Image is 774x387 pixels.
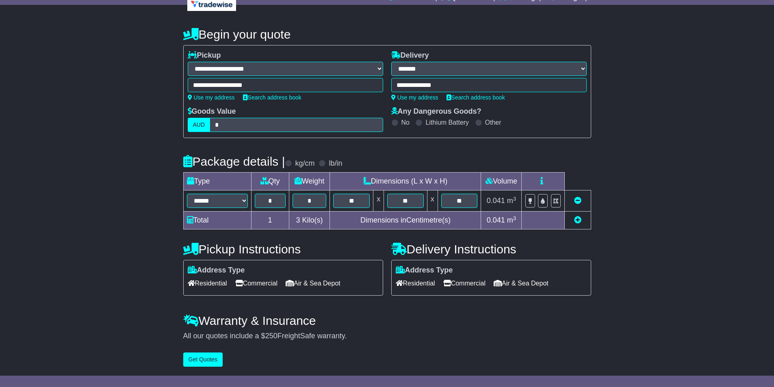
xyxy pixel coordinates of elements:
span: 250 [265,332,278,340]
td: x [373,190,384,212]
h4: Warranty & Insurance [183,314,591,327]
label: No [401,119,410,126]
button: Get Quotes [183,352,223,367]
label: Delivery [391,51,429,60]
span: Residential [396,277,435,290]
h4: Delivery Instructions [391,242,591,256]
span: Commercial [443,277,486,290]
label: Any Dangerous Goods? [391,107,481,116]
sup: 3 [513,196,516,202]
a: Add new item [574,216,581,224]
span: Commercial [235,277,278,290]
td: x [427,190,438,212]
h4: Pickup Instructions [183,242,383,256]
a: Search address book [447,94,505,101]
a: Use my address [391,94,438,101]
span: Air & Sea Depot [286,277,340,290]
td: Kilo(s) [289,212,330,229]
label: Lithium Battery [425,119,469,126]
a: Remove this item [574,197,581,205]
label: Address Type [188,266,245,275]
label: lb/in [329,159,342,168]
span: Air & Sea Depot [494,277,549,290]
span: 0.041 [487,216,505,224]
label: Other [485,119,501,126]
label: AUD [188,118,210,132]
a: Use my address [188,94,235,101]
td: Qty [251,173,289,190]
span: m [507,216,516,224]
span: m [507,197,516,205]
label: kg/cm [295,159,314,168]
h4: Begin your quote [183,28,591,41]
label: Goods Value [188,107,236,116]
span: 0.041 [487,197,505,205]
td: Type [183,173,251,190]
td: 1 [251,212,289,229]
a: Search address book [243,94,301,101]
div: All our quotes include a $ FreightSafe warranty. [183,332,591,341]
td: Weight [289,173,330,190]
td: Total [183,212,251,229]
sup: 3 [513,215,516,221]
td: Dimensions (L x W x H) [330,173,481,190]
td: Volume [481,173,522,190]
span: 3 [296,216,300,224]
td: Dimensions in Centimetre(s) [330,212,481,229]
span: Residential [188,277,227,290]
h4: Package details | [183,155,285,168]
label: Address Type [396,266,453,275]
label: Pickup [188,51,221,60]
